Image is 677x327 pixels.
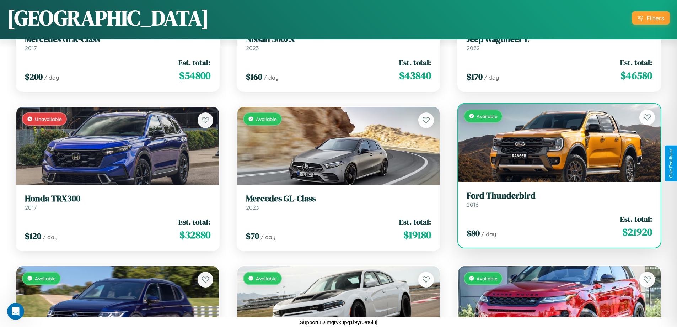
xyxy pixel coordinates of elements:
span: / day [264,74,279,81]
span: $ 120 [25,230,41,242]
span: $ 19180 [403,228,431,242]
span: 2017 [25,204,37,211]
span: $ 46580 [620,68,652,83]
span: Est. total: [178,217,210,227]
div: Filters [646,14,664,22]
span: Est. total: [620,214,652,224]
span: / day [44,74,59,81]
a: Mercedes GL-Class2023 [246,194,431,211]
span: $ 70 [246,230,259,242]
span: 2016 [467,201,479,208]
h3: Jeep Wagoneer L [467,34,652,44]
span: 2022 [467,44,480,52]
span: Available [256,275,277,281]
h3: Honda TRX300 [25,194,210,204]
span: Est. total: [178,57,210,68]
span: / day [260,233,275,241]
span: $ 170 [467,71,483,83]
span: 2023 [246,204,259,211]
h3: Ford Thunderbird [467,191,652,201]
span: $ 21920 [622,225,652,239]
span: $ 200 [25,71,43,83]
span: Available [477,113,498,119]
div: Give Feedback [668,149,673,178]
h3: Mercedes GL-Class [246,194,431,204]
button: Filters [632,11,670,25]
iframe: Intercom live chat [7,303,24,320]
span: $ 32880 [179,228,210,242]
span: / day [43,233,58,241]
h1: [GEOGRAPHIC_DATA] [7,3,209,32]
a: Jeep Wagoneer L2022 [467,34,652,52]
span: $ 80 [467,227,480,239]
span: Unavailable [35,116,62,122]
span: 2017 [25,44,37,52]
a: Honda TRX3002017 [25,194,210,211]
span: Available [477,275,498,281]
h3: Nissan 300ZX [246,34,431,44]
span: Available [256,116,277,122]
span: $ 43840 [399,68,431,83]
h3: Mercedes GLK-Class [25,34,210,44]
span: / day [484,74,499,81]
span: Est. total: [620,57,652,68]
span: $ 160 [246,71,262,83]
span: Available [35,275,56,281]
a: Nissan 300ZX2023 [246,34,431,52]
span: 2023 [246,44,259,52]
a: Mercedes GLK-Class2017 [25,34,210,52]
span: Est. total: [399,217,431,227]
a: Ford Thunderbird2016 [467,191,652,208]
p: Support ID: mgrvkupg1l9yr0at6iuj [300,317,377,327]
span: Est. total: [399,57,431,68]
span: $ 54800 [179,68,210,83]
span: / day [481,231,496,238]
